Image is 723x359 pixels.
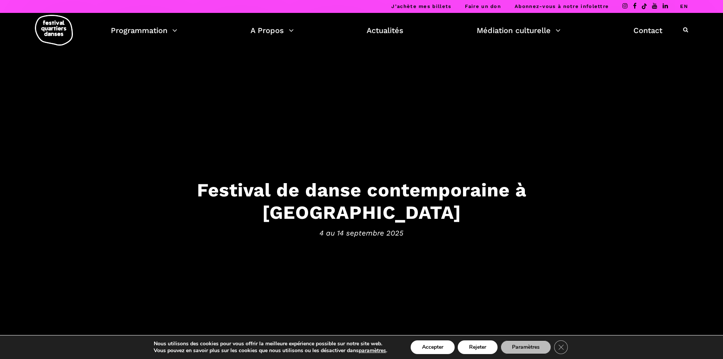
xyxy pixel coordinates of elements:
[458,340,498,354] button: Rejeter
[501,340,551,354] button: Paramètres
[680,3,688,9] a: EN
[126,227,597,239] span: 4 au 14 septembre 2025
[154,340,387,347] p: Nous utilisons des cookies pour vous offrir la meilleure expérience possible sur notre site web.
[111,24,177,37] a: Programmation
[250,24,294,37] a: A Propos
[515,3,609,9] a: Abonnez-vous à notre infolettre
[35,15,73,46] img: logo-fqd-med
[465,3,501,9] a: Faire un don
[633,24,662,37] a: Contact
[411,340,455,354] button: Accepter
[359,347,386,354] button: paramètres
[126,179,597,224] h3: Festival de danse contemporaine à [GEOGRAPHIC_DATA]
[367,24,403,37] a: Actualités
[391,3,451,9] a: J’achète mes billets
[477,24,561,37] a: Médiation culturelle
[154,347,387,354] p: Vous pouvez en savoir plus sur les cookies que nous utilisons ou les désactiver dans .
[554,340,568,354] button: Close GDPR Cookie Banner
